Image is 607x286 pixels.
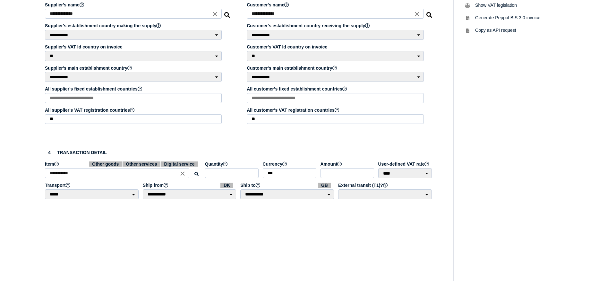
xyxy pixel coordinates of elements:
label: Currency [263,161,317,167]
span: Other services [123,161,160,167]
label: Item [45,161,202,167]
label: Ship to [240,183,335,188]
label: Quantity [205,161,260,167]
i: Close [211,11,218,18]
i: Close [179,170,186,177]
label: User-defined VAT rate [378,161,433,167]
label: Customer's main establishment country [247,65,424,71]
label: All customer's VAT registration countries [247,108,424,113]
span: Other goods [89,161,122,167]
i: Close [414,11,421,18]
span: DK [220,183,233,188]
label: Transport [45,183,140,188]
label: Supplier's name [45,2,223,7]
label: Supplier's establishment country making the supply [45,23,223,28]
label: All supplier's fixed establishment countries [45,86,223,91]
label: Supplier's main establishment country [45,65,223,71]
label: Supplier's VAT Id country on invoice [45,44,223,49]
h3: Transaction detail [45,148,433,157]
section: Define the item, and answer additional questions [38,142,439,210]
span: Digital service [161,161,198,167]
label: External transit (T1)? [338,183,433,188]
button: Search for an item by HS code or use natural language description [191,169,202,179]
label: All customer's fixed establishment countries [247,86,424,91]
span: GB [318,183,331,188]
i: Search for a dummy seller [224,10,231,15]
label: Amount [321,161,375,167]
label: Customer's establishment country receiving the supply [247,23,424,28]
label: Customer's name [247,2,424,7]
label: Customer's VAT Id country on invoice [247,44,424,49]
i: Search for a dummy customer [426,10,433,15]
div: 4 [45,148,54,157]
label: Ship from [143,183,237,188]
label: All supplier's VAT registration countries [45,108,223,113]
